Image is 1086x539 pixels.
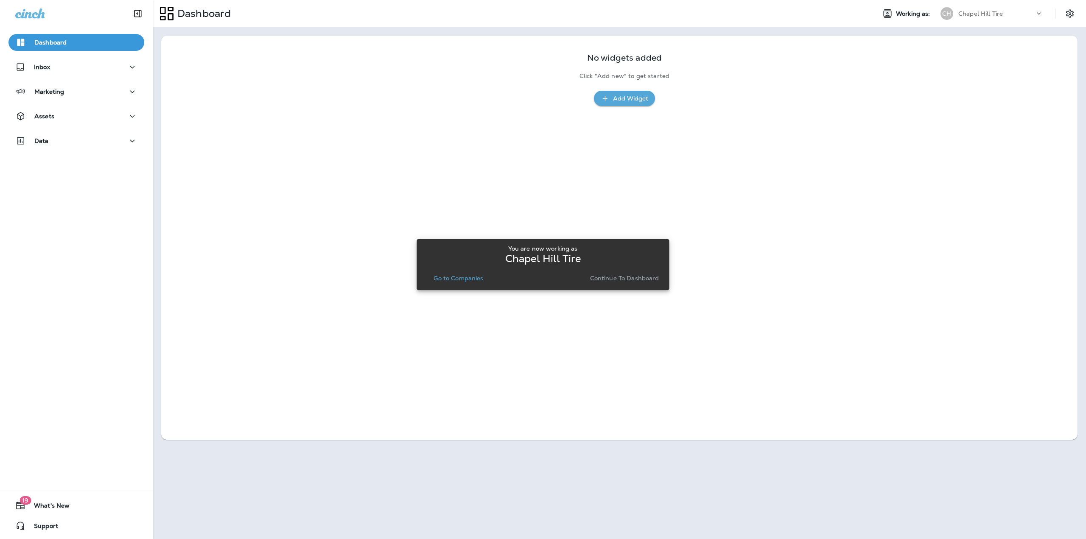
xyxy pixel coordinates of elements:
p: You are now working as [508,245,577,252]
p: Chapel Hill Tire [958,10,1003,17]
div: CH [940,7,953,20]
p: Data [34,137,49,144]
span: Working as: [896,10,932,17]
button: Assets [8,108,144,125]
p: Marketing [34,88,64,95]
button: Dashboard [8,34,144,51]
p: Dashboard [174,7,231,20]
button: 19What's New [8,497,144,514]
button: Marketing [8,83,144,100]
p: Continue to Dashboard [590,275,659,282]
span: Support [25,522,58,533]
p: Dashboard [34,39,67,46]
p: Chapel Hill Tire [505,255,581,262]
p: Assets [34,113,54,120]
span: What's New [25,502,70,512]
button: Data [8,132,144,149]
button: Continue to Dashboard [587,272,663,284]
span: 19 [20,496,31,505]
button: Collapse Sidebar [126,5,150,22]
p: Inbox [34,64,50,70]
button: Inbox [8,59,144,75]
button: Go to Companies [430,272,487,284]
p: Go to Companies [434,275,483,282]
button: Support [8,517,144,534]
button: Settings [1062,6,1078,21]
